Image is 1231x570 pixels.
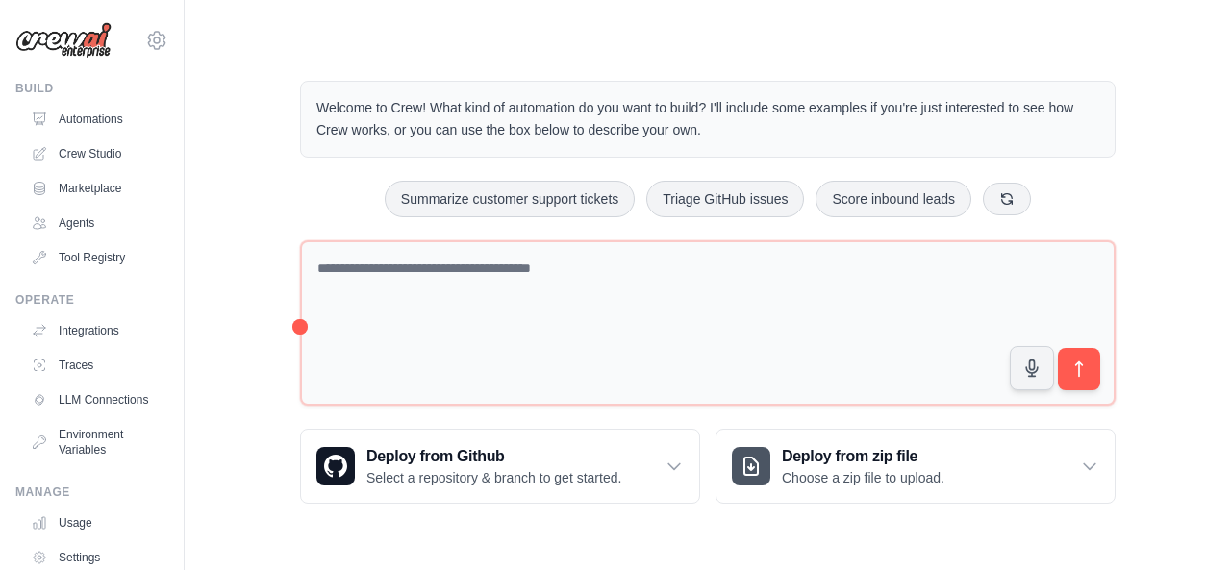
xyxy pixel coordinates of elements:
[23,508,168,538] a: Usage
[23,173,168,204] a: Marketplace
[23,350,168,381] a: Traces
[316,97,1099,141] p: Welcome to Crew! What kind of automation do you want to build? I'll include some examples if you'...
[646,181,804,217] button: Triage GitHub issues
[816,181,971,217] button: Score inbound leads
[15,484,168,500] div: Manage
[23,419,168,465] a: Environment Variables
[15,81,168,96] div: Build
[23,315,168,346] a: Integrations
[23,208,168,238] a: Agents
[23,104,168,135] a: Automations
[782,468,944,487] p: Choose a zip file to upload.
[366,445,621,468] h3: Deploy from Github
[385,181,635,217] button: Summarize customer support tickets
[15,292,168,308] div: Operate
[23,384,168,415] a: LLM Connections
[782,445,944,468] h3: Deploy from zip file
[15,22,112,59] img: Logo
[23,138,168,169] a: Crew Studio
[23,242,168,273] a: Tool Registry
[366,468,621,487] p: Select a repository & branch to get started.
